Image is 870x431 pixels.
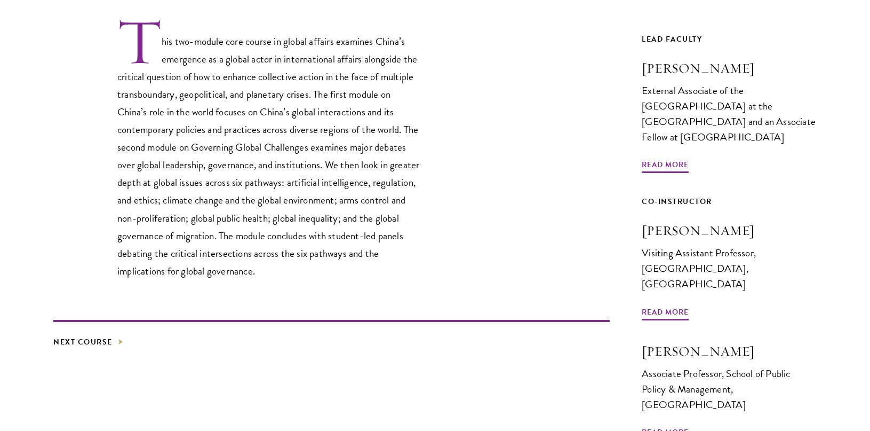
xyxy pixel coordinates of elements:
h3: [PERSON_NAME] [642,342,817,361]
div: Lead Faculty [642,33,817,46]
div: Co-Instructor [642,195,817,208]
h3: [PERSON_NAME] [642,59,817,77]
span: Read More [642,158,689,175]
a: Next Course [53,335,123,349]
p: This two-module core course in global affairs examines China’s emergence as a global actor in int... [117,17,421,280]
a: Lead Faculty [PERSON_NAME] External Associate of the [GEOGRAPHIC_DATA] at the [GEOGRAPHIC_DATA] a... [642,33,817,165]
div: Visiting Assistant Professor, [GEOGRAPHIC_DATA], [GEOGRAPHIC_DATA] [642,245,817,292]
span: Read More [642,305,689,322]
h3: [PERSON_NAME] [642,222,817,240]
div: External Associate of the [GEOGRAPHIC_DATA] at the [GEOGRAPHIC_DATA] and an Associate Fellow at [... [642,83,817,145]
a: Co-Instructor [PERSON_NAME] Visiting Assistant Professor, [GEOGRAPHIC_DATA], [GEOGRAPHIC_DATA] Re... [642,195,817,312]
div: Associate Professor, School of Public Policy & Management, [GEOGRAPHIC_DATA] [642,366,817,412]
